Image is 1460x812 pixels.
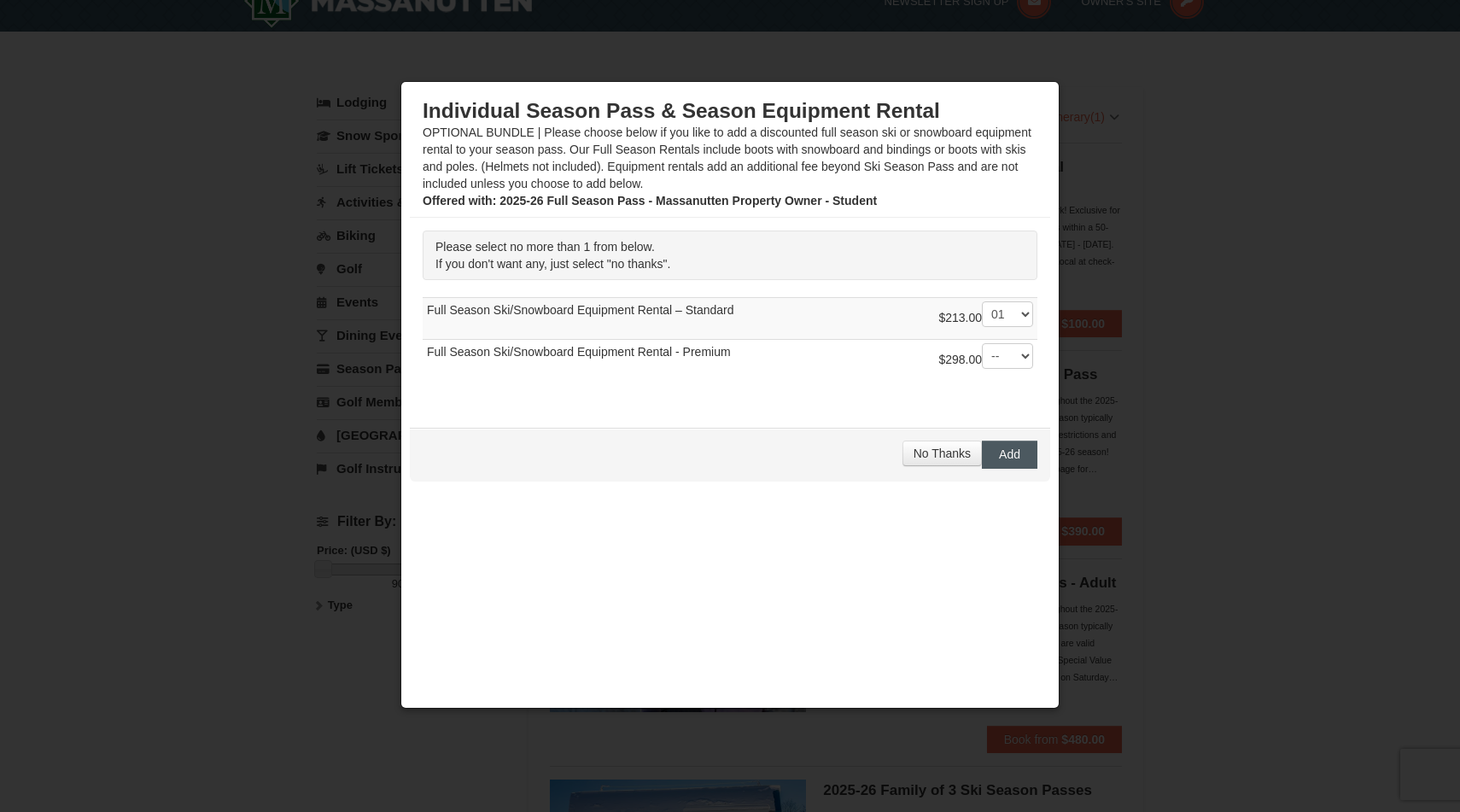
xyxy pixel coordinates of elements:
button: No Thanks [902,441,982,466]
div: OPTIONAL BUNDLE | Please choose below if you like to add a discounted full season ski or snowboar... [423,98,1037,209]
button: Add [982,441,1037,468]
h3: Individual Season Pass & Season Equipment Rental [423,98,1037,124]
td: Full Season Ski/Snowboard Equipment Rental - Premium [423,340,1037,382]
strong: : 2025-26 Full Season Pass - Massanutten Property Owner - Student [423,194,877,207]
span: Add [999,447,1020,461]
div: $213.00 [938,301,1033,336]
td: Full Season Ski/Snowboard Equipment Rental – Standard [423,298,1037,340]
span: If you don't want any, just select "no thanks". [435,257,670,271]
span: No Thanks [914,447,971,460]
div: $298.00 [938,343,1033,377]
span: Please select no more than 1 from below. [435,240,655,254]
span: Offered with [423,194,493,207]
